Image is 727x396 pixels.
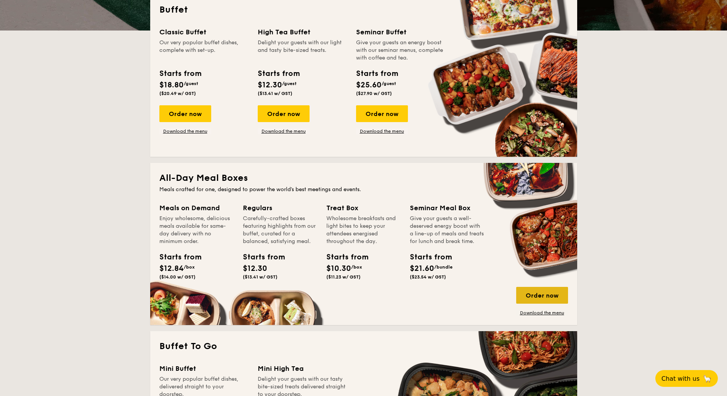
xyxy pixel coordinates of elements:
[184,81,198,86] span: /guest
[258,128,310,134] a: Download the menu
[159,91,196,96] span: ($20.49 w/ GST)
[356,91,392,96] span: ($27.90 w/ GST)
[258,80,282,90] span: $12.30
[410,215,484,245] div: Give your guests a well-deserved energy boost with a line-up of meals and treats for lunch and br...
[258,363,347,374] div: Mini High Tea
[159,215,234,245] div: Enjoy wholesome, delicious meals available for same-day delivery with no minimum order.
[326,264,351,273] span: $10.30
[258,105,310,122] div: Order now
[159,251,194,263] div: Starts from
[356,105,408,122] div: Order now
[159,340,568,353] h2: Buffet To Go
[516,287,568,304] div: Order now
[159,172,568,184] h2: All-Day Meal Boxes
[655,370,718,387] button: Chat with us🦙
[159,203,234,213] div: Meals on Demand
[282,81,297,86] span: /guest
[326,215,401,245] div: Wholesome breakfasts and light bites to keep your attendees energised throughout the day.
[258,91,292,96] span: ($13.41 w/ GST)
[243,215,317,245] div: Carefully-crafted boxes featuring highlights from our buffet, curated for a balanced, satisfying ...
[159,105,211,122] div: Order now
[703,374,712,383] span: 🦙
[159,363,249,374] div: Mini Buffet
[356,68,398,79] div: Starts from
[243,274,278,280] span: ($13.41 w/ GST)
[410,203,484,213] div: Seminar Meal Box
[159,128,211,134] a: Download the menu
[351,264,362,270] span: /box
[159,68,201,79] div: Starts from
[516,310,568,316] a: Download the menu
[356,39,445,62] div: Give your guests an energy boost with our seminar menus, complete with coffee and tea.
[382,81,396,86] span: /guest
[159,4,568,16] h2: Buffet
[410,274,446,280] span: ($23.54 w/ GST)
[258,68,299,79] div: Starts from
[258,39,347,62] div: Delight your guests with our light and tasty bite-sized treats.
[243,264,267,273] span: $12.30
[159,274,196,280] span: ($14.00 w/ GST)
[356,80,382,90] span: $25.60
[159,264,184,273] span: $12.84
[661,375,700,382] span: Chat with us
[326,203,401,213] div: Treat Box
[159,27,249,37] div: Classic Buffet
[410,251,444,263] div: Starts from
[356,128,408,134] a: Download the menu
[356,27,445,37] div: Seminar Buffet
[159,39,249,62] div: Our very popular buffet dishes, complete with set-up.
[243,251,277,263] div: Starts from
[243,203,317,213] div: Regulars
[434,264,453,270] span: /bundle
[184,264,195,270] span: /box
[159,80,184,90] span: $18.80
[159,186,568,193] div: Meals crafted for one, designed to power the world's best meetings and events.
[326,251,361,263] div: Starts from
[410,264,434,273] span: $21.60
[326,274,361,280] span: ($11.23 w/ GST)
[258,27,347,37] div: High Tea Buffet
